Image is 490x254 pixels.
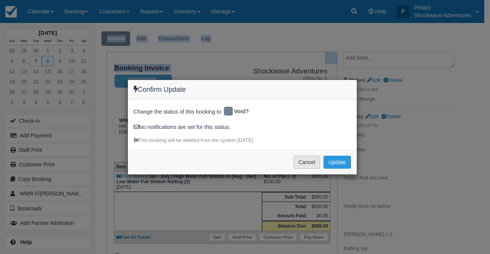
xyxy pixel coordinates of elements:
[294,156,320,169] button: Cancel
[134,108,222,118] span: Change the status of this booking to
[134,123,351,131] div: No notifications are set for this status.
[223,106,254,118] div: Void?
[134,86,351,94] h4: Confirm Update
[134,137,351,144] div: This booking will be deleted from the system [DATE].
[323,156,351,169] button: Update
